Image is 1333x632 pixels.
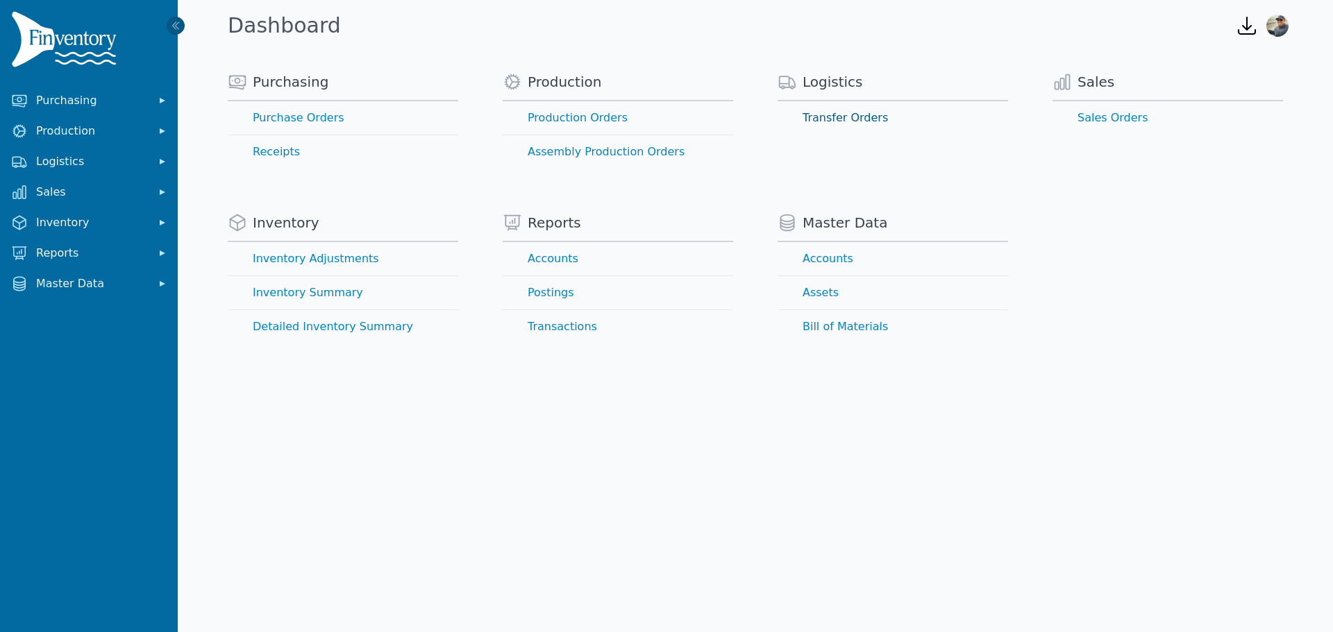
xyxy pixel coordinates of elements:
a: Detailed Inventory Summary [228,310,458,343]
a: Transfer Orders [778,101,1008,135]
h1: Dashboard [228,13,341,38]
a: Purchase Orders [228,101,458,135]
button: Sales [6,178,172,206]
span: Sales [1078,72,1114,92]
span: Logistics [803,72,863,92]
span: Master Data [36,275,147,292]
a: Bill of Materials [778,310,1008,343]
span: Inventory [36,214,147,231]
button: Inventory [6,209,172,237]
span: Sales [36,184,147,200]
a: Sales Orders [1053,101,1283,135]
span: Purchasing [36,92,147,109]
span: Reports [36,245,147,262]
a: Inventory Adjustments [228,242,458,275]
a: Assembly Production Orders [503,135,733,169]
a: Production Orders [503,101,733,135]
button: Purchasing [6,87,172,114]
span: Inventory [253,213,319,232]
a: Postings [503,276,733,309]
button: Reports [6,239,172,267]
span: Purchasing [253,72,328,92]
span: Master Data [803,213,887,232]
button: Production [6,117,172,145]
span: Logistics [36,153,147,170]
span: Production [36,123,147,139]
a: Accounts [778,242,1008,275]
span: Production [528,72,601,92]
a: Assets [778,276,1008,309]
button: Logistics [6,148,172,176]
a: Accounts [503,242,733,275]
button: Master Data [6,270,172,298]
a: Transactions [503,310,733,343]
span: Reports [528,213,581,232]
img: Anthony Armesto [1266,15,1289,37]
a: Inventory Summary [228,276,458,309]
img: Finventory [11,11,122,73]
a: Receipts [228,135,458,169]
